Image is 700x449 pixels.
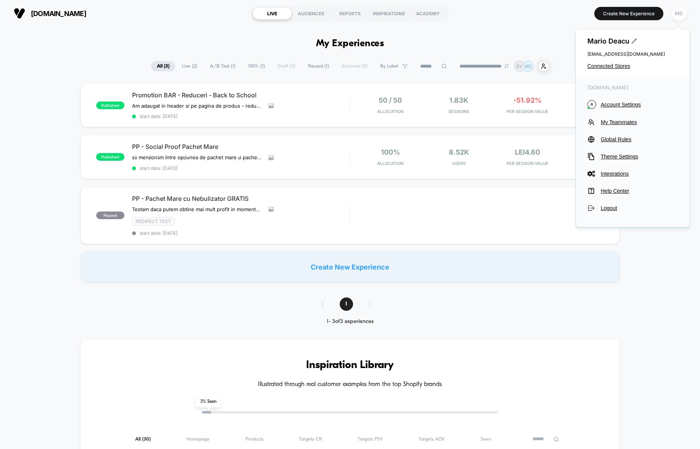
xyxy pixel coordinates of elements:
[495,161,560,166] span: PER SESSION VALUE
[132,165,350,171] span: start date: [DATE]
[151,61,175,71] span: All ( 3 )
[408,7,447,19] div: ACADEMY
[601,171,678,177] span: Integrations
[601,188,678,194] span: Help Center
[132,91,350,99] span: Promotion BAR - Reduceri - Back to School
[186,436,210,442] span: Homepage
[515,148,540,156] span: lei4.60
[449,148,469,156] span: 8.52k
[601,119,678,125] span: My Teammates
[601,205,678,211] span: Logout
[418,436,445,442] span: Targets AOV
[135,436,151,442] span: All
[132,113,350,119] span: start date: [DATE]
[377,109,403,114] span: Allocation
[316,38,384,49] h1: My Experiences
[601,153,678,160] span: Theme Settings
[369,7,408,19] div: INSPIRATIONS
[594,7,663,20] button: Create New Experience
[340,297,353,311] span: 1
[587,170,678,178] button: Integrations
[516,63,523,69] p: BV
[14,8,25,19] img: Visually logo
[132,103,263,109] span: Am adaugat in header si pe pagina de produs - reduceri back to school (ca sa motivez reducerile d...
[601,102,678,108] span: Account Settings
[176,61,203,71] span: Live ( 2 )
[587,63,678,69] button: Connected Stores
[587,100,678,109] button: AAccount Settings
[132,230,350,236] span: start date: [DATE]
[81,252,619,282] div: Create New Experience
[601,136,678,142] span: Global Rules
[132,195,350,202] span: PP - Pachet Mare cu Nebulizator GRATIS
[132,143,350,150] span: PP - Social Proof Pachet Mare
[587,204,678,212] button: Logout
[132,206,263,212] span: Testam daca putem obtine mai mult profit in momentul in care un singur pachet din cele 3 are grat...
[426,109,491,114] span: Sessions
[358,436,383,442] span: Targets PSV
[671,6,686,21] div: MD
[587,187,678,195] button: Help Center
[292,7,331,19] div: AUDIENCES
[504,64,509,68] img: end
[103,359,597,371] h3: Inspiration Library
[481,436,491,442] span: Seen
[379,96,402,104] span: 50 / 50
[381,148,400,156] span: 100%
[96,212,124,219] span: paused
[253,7,292,19] div: LIVE
[245,436,263,442] span: Products
[380,63,398,69] span: By Label
[524,63,532,69] p: MD
[331,7,369,19] div: REPORTS
[132,154,263,161] span: să menționăm între opțiunea de pachet mare și pachet complet ca ar fi cea [PERSON_NAME] variantă ...
[96,102,124,109] span: published
[11,7,89,19] button: [DOMAIN_NAME]
[449,96,468,104] span: 1.83k
[377,161,403,166] span: Allocation
[587,51,678,57] span: [EMAIL_ADDRESS][DOMAIN_NAME]
[426,161,491,166] span: Users
[96,153,124,161] span: published
[587,100,596,109] i: A
[196,396,221,407] span: 3 % Seen
[132,217,174,226] span: Redirect Test
[103,381,597,388] h4: Illustrated through real customer examples from the top Shopify brands
[587,136,678,143] button: Global Rules
[587,153,678,160] button: Theme Settings
[299,436,322,442] span: Targets CR
[142,437,151,442] span: ( 30 )
[313,318,387,325] div: 1 - 3 of 3 experiences
[669,6,689,21] button: MD
[31,10,86,18] span: [DOMAIN_NAME]
[587,84,678,90] span: [DOMAIN_NAME]
[587,37,678,45] span: Mario Deacu
[495,109,560,114] span: PER SESSION VALUE
[204,61,241,71] span: A/B Test ( 1 )
[587,118,678,126] button: My Teammates
[302,61,335,71] span: Paused ( 1 )
[513,96,542,104] span: -51.92%
[242,61,271,71] span: 100% ( 1 )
